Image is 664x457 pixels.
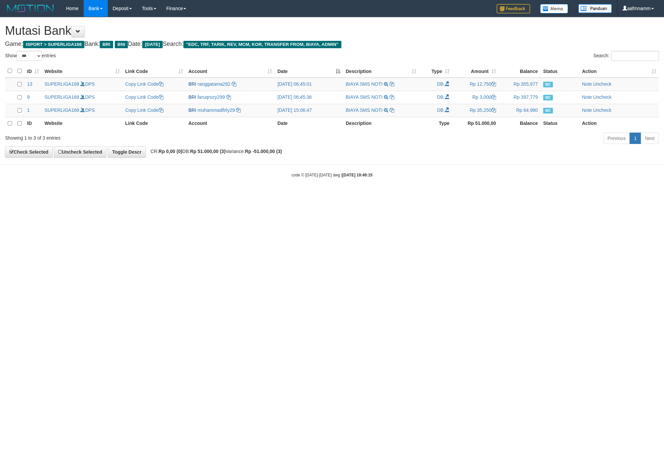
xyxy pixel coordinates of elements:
a: Copy Link Code [125,94,163,100]
span: BRI [188,94,196,100]
a: SUPERLIGA168 [45,107,79,113]
select: Showentries [17,51,42,61]
span: Manually Checked by: aafKayli [543,95,553,100]
td: Rp 3,000 [452,91,499,104]
strong: Rp -51.000,00 (3) [245,149,282,154]
a: Copy faruqrozy299 to clipboard [226,94,231,100]
a: Copy BIAYA SMS NOTI to clipboard [390,81,394,87]
td: [DATE] 15:06:47 [275,104,343,117]
td: Rp 64,980 [499,104,541,117]
th: Balance [499,65,541,78]
h4: Game: Bank: Date: Search: [5,41,659,48]
th: Status [541,117,579,130]
td: Rp 397,779 [499,91,541,104]
a: Copy ranggatama292 to clipboard [232,81,236,87]
a: 1 [630,133,641,144]
th: Action [579,117,659,130]
a: Previous [603,133,630,144]
div: Showing 1 to 3 of 3 entries [5,132,272,141]
span: CR: DB: Variance: [147,149,282,154]
td: DPS [42,78,122,91]
span: ISPORT > SUPERLIGA168 [23,41,84,48]
a: Copy Rp 12,750 to clipboard [491,81,496,87]
a: BIAYA SMS NOTI [346,94,383,100]
span: Manually Checked by: aafmnamm [543,108,553,113]
th: Description: activate to sort column ascending [343,65,419,78]
a: BIAYA SMS NOTI [346,107,383,113]
a: Copy Link Code [125,81,163,87]
img: panduan.png [578,4,612,13]
a: SUPERLIGA168 [45,81,79,87]
th: Rp 51.000,00 [452,117,499,130]
a: Copy muhammadfirly29 to clipboard [236,107,241,113]
th: Website: activate to sort column ascending [42,65,122,78]
strong: Rp 51.000,00 (3) [190,149,226,154]
strong: [DATE] 19:49:15 [342,173,372,177]
a: muhammadfirly29 [197,107,235,113]
a: Next [641,133,659,144]
th: Date: activate to sort column descending [275,65,343,78]
h1: Mutasi Bank [5,24,659,37]
a: Uncheck [593,107,611,113]
a: Toggle Descr [108,146,146,158]
a: Copy Rp 3,000 to clipboard [491,94,496,100]
th: ID [24,117,42,130]
th: Type: activate to sort column ascending [419,65,452,78]
td: DPS [42,104,122,117]
a: Copy Link Code [125,107,163,113]
td: Rp 355,977 [499,78,541,91]
img: Button%20Memo.svg [540,4,568,13]
td: [DATE] 06:45:01 [275,78,343,91]
a: ranggatama292 [197,81,230,87]
a: SUPERLIGA168 [45,94,79,100]
a: Uncheck Selected [54,146,106,158]
span: BRI [100,41,113,48]
a: Copy Rp 35,250 to clipboard [491,107,496,113]
th: Link Code: activate to sort column ascending [122,65,186,78]
span: BRI [188,107,196,113]
th: Link Code [122,117,186,130]
span: 1 [27,107,30,113]
img: MOTION_logo.png [5,3,56,13]
span: Manually Checked by: aafKayli [543,82,553,87]
a: Note [582,107,592,113]
a: BIAYA SMS NOTI [346,81,383,87]
a: Copy BIAYA SMS NOTI to clipboard [390,94,394,100]
span: DB [437,94,443,100]
a: Uncheck [593,94,611,100]
th: Account [186,117,275,130]
span: DB [437,107,443,113]
span: 9 [27,94,30,100]
th: Type [419,117,452,130]
span: BRI [188,81,196,87]
a: Copy BIAYA SMS NOTI to clipboard [390,107,394,113]
th: Description [343,117,419,130]
th: ID: activate to sort column ascending [24,65,42,78]
span: "EDC, TRF, TARIK, REV, MCM, KOR, TRANSFER FROM, BIAYA, ADMIN" [183,41,341,48]
span: DB [437,81,443,87]
th: Status [541,65,579,78]
a: faruqrozy299 [197,94,225,100]
input: Search: [611,51,659,61]
label: Show entries [5,51,56,61]
span: BNI [115,41,128,48]
th: Date [275,117,343,130]
span: 13 [27,81,32,87]
td: Rp 35,250 [452,104,499,117]
th: Balance [499,117,541,130]
td: Rp 12,750 [452,78,499,91]
a: Note [582,94,592,100]
strong: Rp 0,00 (0) [159,149,182,154]
th: Account: activate to sort column ascending [186,65,275,78]
span: [DATE] [142,41,163,48]
a: Note [582,81,592,87]
small: code © [DATE]-[DATE] dwg | [292,173,372,177]
th: Action: activate to sort column ascending [579,65,659,78]
a: Check Selected [5,146,53,158]
th: Website [42,117,122,130]
td: [DATE] 06:45:36 [275,91,343,104]
th: Amount: activate to sort column ascending [452,65,499,78]
img: Feedback.jpg [497,4,530,13]
td: DPS [42,91,122,104]
a: Uncheck [593,81,611,87]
